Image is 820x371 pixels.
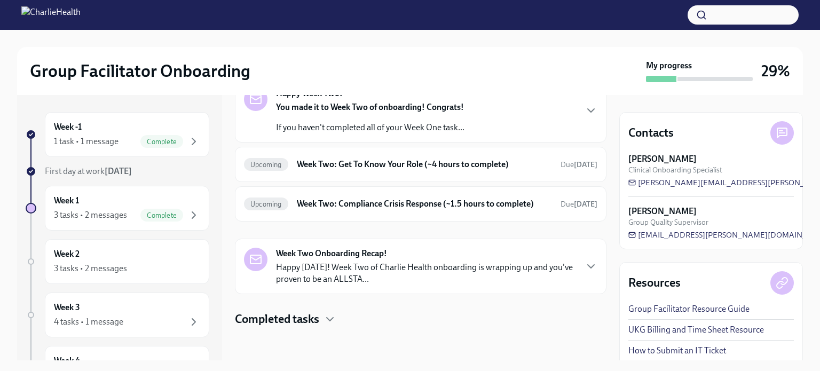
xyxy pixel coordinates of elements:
p: If you haven't completed all of your Week One task... [276,122,464,133]
strong: [DATE] [105,166,132,176]
a: UKG Billing and Time Sheet Resource [628,324,764,336]
h6: Week Two: Get To Know Your Role (~4 hours to complete) [297,159,552,170]
a: How to Submit an IT Ticket [628,345,726,357]
img: CharlieHealth [21,6,81,23]
h6: Week Two: Compliance Crisis Response (~1.5 hours to complete) [297,198,552,210]
span: September 16th, 2025 08:00 [561,160,597,170]
span: Group Quality Supervisor [628,217,708,227]
h4: Completed tasks [235,311,319,327]
span: September 16th, 2025 08:00 [561,199,597,209]
a: Week 23 tasks • 2 messages [26,239,209,284]
strong: [PERSON_NAME] [628,206,697,217]
div: 3 tasks • 2 messages [54,263,127,274]
h2: Group Facilitator Onboarding [30,60,250,82]
strong: My progress [646,60,692,72]
a: UpcomingWeek Two: Get To Know Your Role (~4 hours to complete)Due[DATE] [244,156,597,173]
h6: Week 2 [54,248,80,260]
strong: Week Two Onboarding Recap! [276,248,387,259]
span: Due [561,200,597,209]
strong: [DATE] [574,200,597,209]
h4: Resources [628,275,681,291]
span: Complete [140,138,183,146]
h6: Week 3 [54,302,80,313]
span: First day at work [45,166,132,176]
span: Clinical Onboarding Specialist [628,165,722,175]
h6: Week 1 [54,195,79,207]
span: Due [561,160,597,169]
strong: You made it to Week Two of onboarding! Congrats! [276,102,464,112]
span: Upcoming [244,200,288,208]
a: Group Facilitator Resource Guide [628,303,750,315]
span: Upcoming [244,161,288,169]
h4: Contacts [628,125,674,141]
h6: Week 4 [54,355,80,367]
h6: Week -1 [54,121,82,133]
a: First day at work[DATE] [26,165,209,177]
span: Complete [140,211,183,219]
a: Week -11 task • 1 messageComplete [26,112,209,157]
strong: [PERSON_NAME] [628,153,697,165]
h3: 29% [761,61,790,81]
div: 3 tasks • 2 messages [54,209,127,221]
a: Week 13 tasks • 2 messagesComplete [26,186,209,231]
a: Week 34 tasks • 1 message [26,293,209,337]
p: Happy [DATE]! Week Two of Charlie Health onboarding is wrapping up and you've proven to be an ALL... [276,262,576,285]
div: 1 task • 1 message [54,136,119,147]
div: 4 tasks • 1 message [54,316,123,328]
a: UpcomingWeek Two: Compliance Crisis Response (~1.5 hours to complete)Due[DATE] [244,195,597,212]
div: Completed tasks [235,311,606,327]
strong: [DATE] [574,160,597,169]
